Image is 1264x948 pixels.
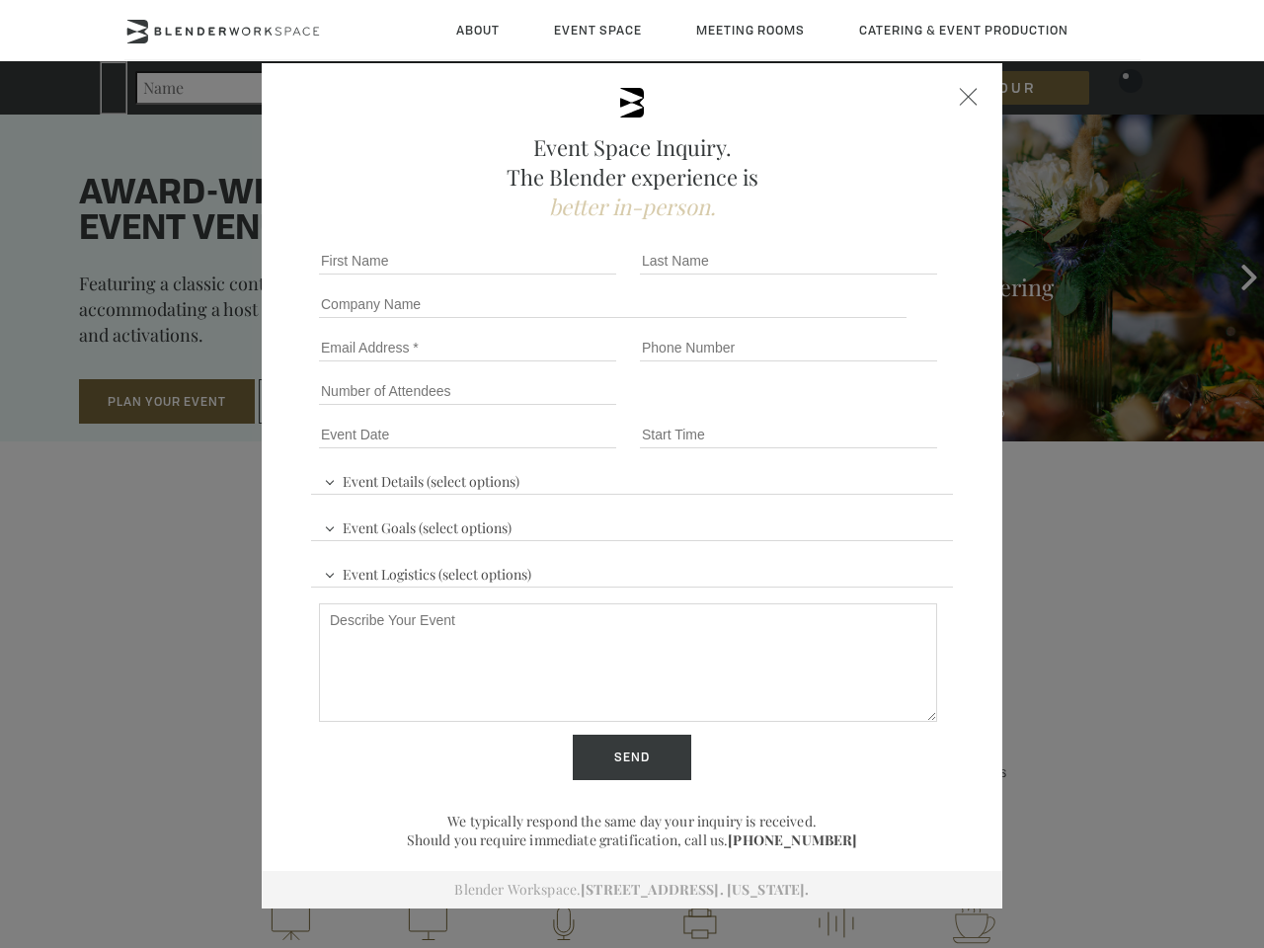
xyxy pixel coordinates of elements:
input: Phone Number [640,334,937,361]
a: [STREET_ADDRESS]. [US_STATE]. [581,880,809,899]
span: Event Goals (select options) [319,511,516,540]
span: Event Logistics (select options) [319,557,536,587]
p: We typically respond the same day your inquiry is received. [311,812,953,830]
input: First Name [319,247,616,275]
span: better in-person. [549,192,716,221]
input: Last Name [640,247,937,275]
h2: Event Space Inquiry. The Blender experience is [311,132,953,221]
div: Blender Workspace. [262,871,1002,908]
input: Event Date [319,421,616,448]
input: Number of Attendees [319,377,616,405]
span: Event Details (select options) [319,464,524,494]
input: Email Address * [319,334,616,361]
input: Start Time [640,421,937,448]
a: [PHONE_NUMBER] [728,830,857,849]
input: Company Name [319,290,907,318]
input: Send [573,735,691,780]
p: Should you require immediate gratification, call us. [311,830,953,849]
